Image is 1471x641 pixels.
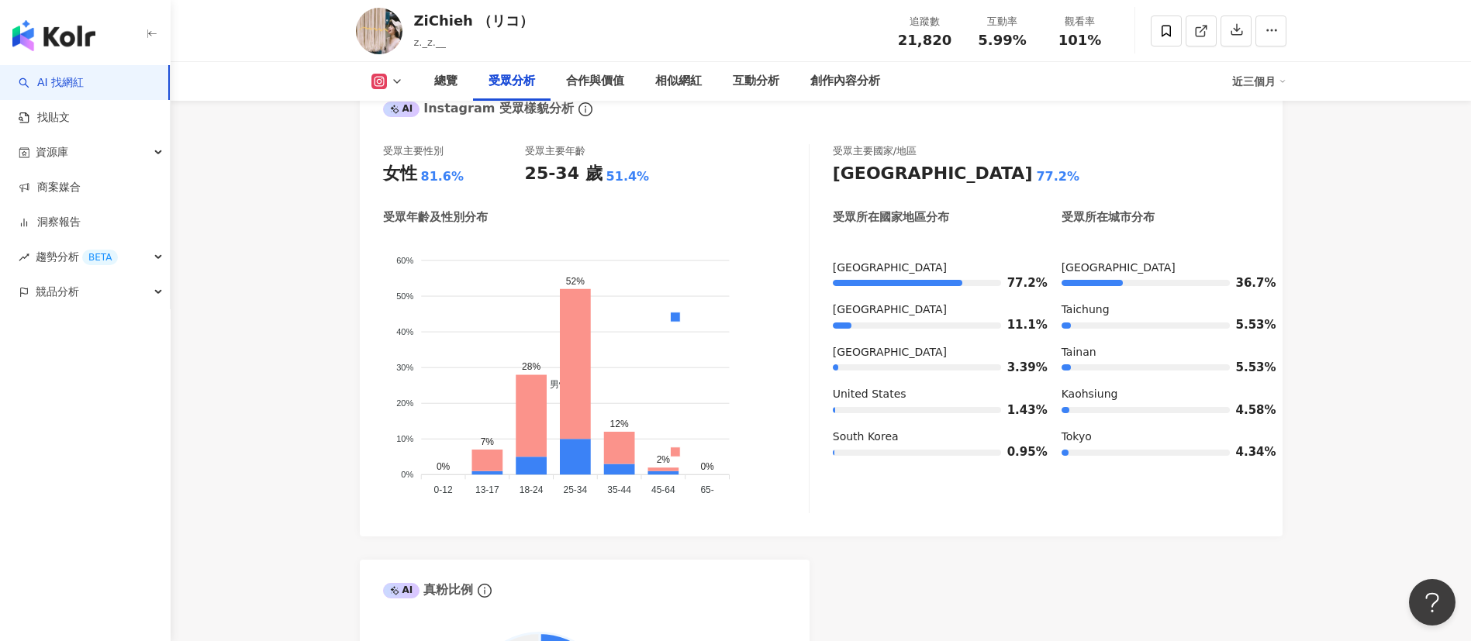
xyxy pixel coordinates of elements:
[36,274,79,309] span: 競品分析
[655,72,702,91] div: 相似網紅
[525,144,585,158] div: 受眾主要年齡
[700,484,713,495] tspan: 65-
[396,291,413,300] tspan: 50%
[414,36,446,48] span: z._z.__
[36,135,68,170] span: 資源庫
[519,484,543,495] tspan: 18-24
[433,484,452,495] tspan: 0-12
[396,255,413,264] tspan: 60%
[1007,446,1031,458] span: 0.95%
[356,8,402,54] img: KOL Avatar
[525,162,603,186] div: 25-34 歲
[396,326,413,336] tspan: 40%
[475,581,494,600] span: info-circle
[810,72,880,91] div: 創作內容分析
[396,434,413,443] tspan: 10%
[538,379,568,390] span: 男性
[1007,362,1031,374] span: 3.39%
[19,215,81,230] a: 洞察報告
[1232,69,1286,94] div: 近三個月
[383,209,488,226] div: 受眾年齡及性別分布
[434,72,458,91] div: 總覽
[973,14,1032,29] div: 互動率
[82,250,118,265] div: BETA
[1051,14,1110,29] div: 觀看率
[833,429,1031,445] div: South Korea
[1062,345,1259,360] div: Tainan
[1007,405,1031,416] span: 1.43%
[1236,362,1259,374] span: 5.53%
[1236,277,1259,289] span: 36.7%
[383,162,417,186] div: 女性
[576,100,595,119] span: info-circle
[1036,168,1079,185] div: 77.2%
[383,581,474,598] div: 真粉比例
[606,168,650,185] div: 51.4%
[1062,387,1259,402] div: Kaohsiung
[19,110,70,126] a: 找貼文
[1236,446,1259,458] span: 4.34%
[475,484,499,495] tspan: 13-17
[1062,302,1259,318] div: Taichung
[1062,260,1259,276] div: [GEOGRAPHIC_DATA]
[898,32,951,48] span: 21,820
[1058,33,1102,48] span: 101%
[1236,405,1259,416] span: 4.58%
[1062,209,1155,226] div: 受眾所在城市分布
[383,100,574,117] div: Instagram 受眾樣貌分析
[1236,319,1259,331] span: 5.53%
[563,484,587,495] tspan: 25-34
[833,162,1033,186] div: [GEOGRAPHIC_DATA]
[566,72,624,91] div: 合作與價值
[12,20,95,51] img: logo
[383,102,420,117] div: AI
[607,484,631,495] tspan: 35-44
[833,144,917,158] div: 受眾主要國家/地區
[1007,277,1031,289] span: 77.2%
[421,168,464,185] div: 81.6%
[978,33,1026,48] span: 5.99%
[1409,579,1455,625] iframe: Help Scout Beacon - Open
[396,398,413,408] tspan: 20%
[383,144,444,158] div: 受眾主要性別
[401,470,413,479] tspan: 0%
[833,302,1031,318] div: [GEOGRAPHIC_DATA]
[896,14,955,29] div: 追蹤數
[833,209,949,226] div: 受眾所在國家地區分布
[833,345,1031,360] div: [GEOGRAPHIC_DATA]
[833,387,1031,402] div: United States
[1007,319,1031,331] span: 11.1%
[36,240,118,274] span: 趨勢分析
[396,362,413,371] tspan: 30%
[833,260,1031,276] div: [GEOGRAPHIC_DATA]
[19,75,84,91] a: searchAI 找網紅
[489,72,535,91] div: 受眾分析
[414,11,534,30] div: ZiChieh （リコ）
[651,484,675,495] tspan: 45-64
[1062,429,1259,445] div: Tokyo
[19,252,29,263] span: rise
[733,72,779,91] div: 互動分析
[19,180,81,195] a: 商案媒合
[383,583,420,598] div: AI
